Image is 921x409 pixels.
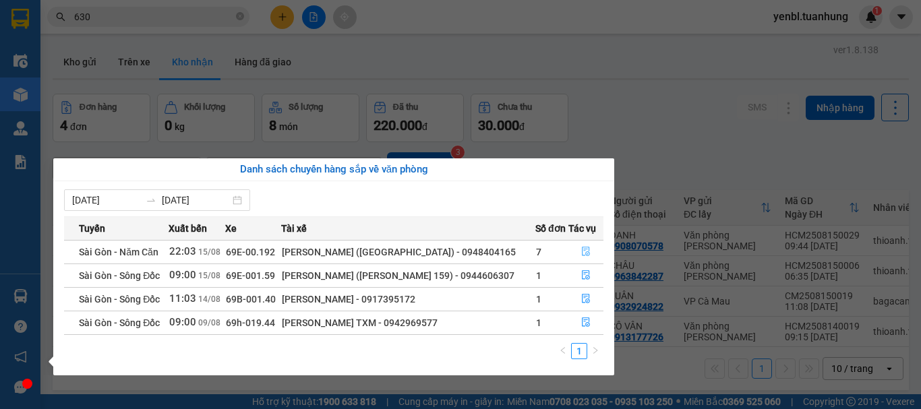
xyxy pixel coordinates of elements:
[591,346,599,354] span: right
[79,270,160,281] span: Sài Gòn - Sông Đốc
[169,245,196,257] span: 22:03
[581,270,591,281] span: file-done
[198,318,220,327] span: 09/08
[162,193,230,208] input: Đến ngày
[79,247,158,257] span: Sài Gòn - Năm Căn
[282,268,535,283] div: [PERSON_NAME] ([PERSON_NAME] 159) - 0944606307
[79,294,160,305] span: Sài Gòn - Sông Đốc
[169,221,207,236] span: Xuất bến
[555,343,571,359] li: Previous Page
[146,195,156,206] span: to
[79,221,105,236] span: Tuyến
[146,195,156,206] span: swap-right
[282,315,535,330] div: [PERSON_NAME] TXM - 0942969577
[536,247,541,257] span: 7
[536,294,541,305] span: 1
[169,316,196,328] span: 09:00
[226,270,275,281] span: 69E-001.59
[555,343,571,359] button: left
[226,317,275,328] span: 69h-019.44
[226,294,276,305] span: 69B-001.40
[559,346,567,354] span: left
[569,288,603,310] button: file-done
[569,241,603,263] button: file-done
[169,269,196,281] span: 09:00
[282,292,535,307] div: [PERSON_NAME] - 0917395172
[281,221,307,236] span: Tài xế
[536,270,541,281] span: 1
[198,247,220,257] span: 15/08
[198,294,220,304] span: 14/08
[226,247,275,257] span: 69E-00.192
[572,344,587,358] a: 1
[536,317,541,328] span: 1
[72,193,140,208] input: Từ ngày
[587,343,603,359] li: Next Page
[198,271,220,280] span: 15/08
[169,292,196,305] span: 11:03
[79,317,160,328] span: Sài Gòn - Sông Đốc
[568,221,596,236] span: Tác vụ
[569,312,603,334] button: file-done
[569,265,603,286] button: file-done
[581,317,591,328] span: file-done
[571,343,587,359] li: 1
[225,221,237,236] span: Xe
[282,245,535,259] div: [PERSON_NAME] ([GEOGRAPHIC_DATA]) - 0948404165
[581,294,591,305] span: file-done
[581,247,591,257] span: file-done
[535,221,566,236] span: Số đơn
[64,162,603,178] div: Danh sách chuyến hàng sắp về văn phòng
[587,343,603,359] button: right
